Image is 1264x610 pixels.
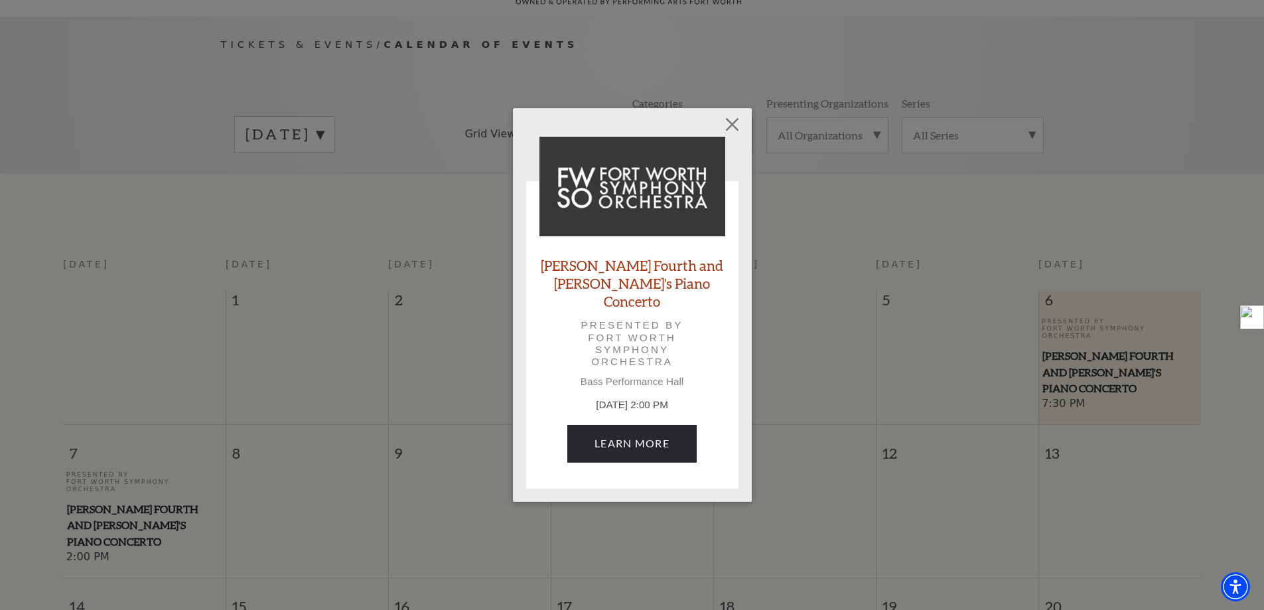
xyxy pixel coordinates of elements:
p: Bass Performance Hall [539,376,725,388]
img: Brahms Fourth and Grieg's Piano Concerto [539,137,725,236]
p: Presented by Fort Worth Symphony Orchestra [558,319,707,368]
button: Close [719,112,744,137]
a: September 7, 2:00 PM Learn More [567,425,697,462]
p: [DATE] 2:00 PM [539,398,725,413]
div: Accessibility Menu [1221,572,1250,601]
a: [PERSON_NAME] Fourth and [PERSON_NAME]'s Piano Concerto [539,256,725,311]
